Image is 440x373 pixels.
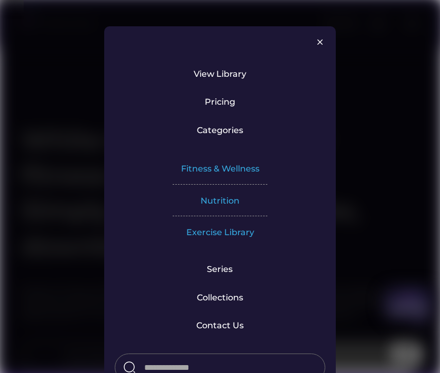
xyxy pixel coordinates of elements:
[4,4,57,44] img: Chat attention grabber
[379,284,432,332] iframe: chat widget
[181,163,259,175] div: Fitness & Wellness
[207,264,233,275] div: Series
[197,292,243,304] div: Collections
[194,68,246,80] div: View Library
[201,195,239,207] div: Nutrition
[314,36,326,48] img: Group%201000002326.svg
[205,96,235,108] div: Pricing
[196,320,244,331] div: Contact Us
[396,331,429,362] iframe: chat widget
[186,227,254,238] div: Exercise Library
[197,125,243,136] div: Categories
